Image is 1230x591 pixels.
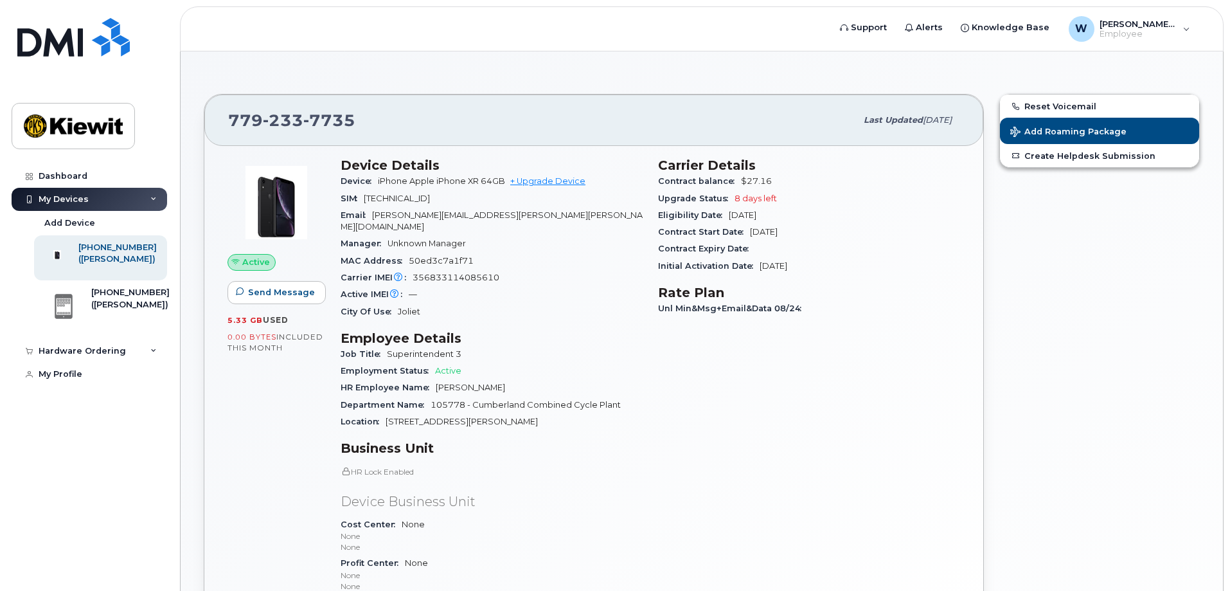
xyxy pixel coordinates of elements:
a: + Upgrade Device [510,176,585,186]
span: Email [341,210,372,220]
span: [PERSON_NAME][EMAIL_ADDRESS][PERSON_NAME][PERSON_NAME][DOMAIN_NAME] [341,210,643,232]
span: Contract Start Date [658,227,750,237]
iframe: Messenger Launcher [1174,535,1220,581]
h3: Business Unit [341,441,643,456]
p: Device Business Unit [341,493,643,511]
span: [STREET_ADDRESS][PERSON_NAME] [386,417,538,426]
span: Device [341,176,378,186]
span: 50ed3c7a1f71 [409,256,474,266]
span: 233 [263,111,303,130]
span: Contract balance [658,176,741,186]
span: Superintendent 3 [387,349,461,359]
span: [DATE] [729,210,756,220]
h3: Employee Details [341,331,643,346]
span: Joliet [398,307,420,316]
img: image20231002-3703462-1qb80zy.jpeg [238,164,315,241]
span: Last updated [864,115,923,125]
span: used [263,315,289,325]
span: Department Name [341,400,431,410]
span: Active [435,366,461,376]
p: None [341,541,643,552]
span: Cost Center [341,520,402,529]
span: Add Roaming Package [1010,127,1127,139]
span: City Of Use [341,307,398,316]
span: 5.33 GB [227,316,263,325]
span: 356833114085610 [413,273,499,282]
span: Profit Center [341,558,405,568]
span: None [341,520,643,553]
span: Initial Activation Date [658,261,760,271]
span: [DATE] [750,227,778,237]
p: HR Lock Enabled [341,466,643,477]
span: iPhone Apple iPhone XR 64GB [378,176,505,186]
span: Send Message [248,286,315,298]
span: — [409,289,417,299]
h3: Carrier Details [658,158,960,173]
span: [PERSON_NAME] [436,383,505,392]
span: Manager [341,239,388,248]
span: Employment Status [341,366,435,376]
span: Active [242,256,270,268]
span: [DATE] [923,115,952,125]
span: [TECHNICAL_ID] [364,194,430,203]
span: SIM [341,194,364,203]
span: Unknown Manager [388,239,466,248]
span: [DATE] [760,261,787,271]
span: 8 days left [735,194,777,203]
span: Location [341,417,386,426]
span: 779 [228,111,355,130]
span: Active IMEI [341,289,409,299]
span: Upgrade Status [658,194,735,203]
button: Send Message [227,281,326,304]
span: Contract Expiry Date [658,244,755,253]
span: 0.00 Bytes [227,332,276,341]
span: Unl Min&Msg+Email&Data 08/24 [658,304,808,313]
h3: Device Details [341,158,643,173]
p: None [341,570,643,581]
p: None [341,531,643,541]
button: Add Roaming Package [1000,118,1199,144]
span: 7735 [303,111,355,130]
span: Carrier IMEI [341,273,413,282]
a: Create Helpdesk Submission [1000,144,1199,167]
h3: Rate Plan [658,285,960,300]
span: 105778 - Cumberland Combined Cycle Plant [431,400,621,410]
span: $27.16 [741,176,772,186]
button: Reset Voicemail [1000,95,1199,118]
span: MAC Address [341,256,409,266]
span: Job Title [341,349,387,359]
span: Eligibility Date [658,210,729,220]
span: HR Employee Name [341,383,436,392]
